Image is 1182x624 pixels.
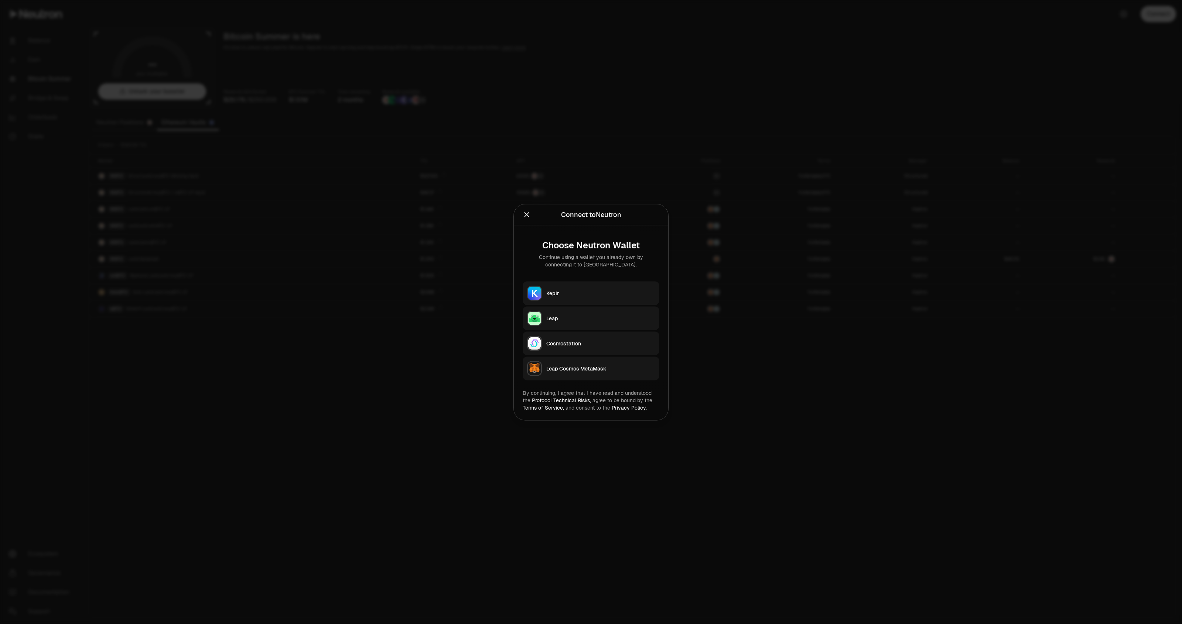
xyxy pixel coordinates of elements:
[546,314,655,322] div: Leap
[523,209,531,220] button: Close
[546,365,655,372] div: Leap Cosmos MetaMask
[523,356,659,380] button: Leap Cosmos MetaMaskLeap Cosmos MetaMask
[528,286,541,300] img: Keplr
[523,306,659,330] button: LeapLeap
[528,337,541,350] img: Cosmostation
[532,397,591,403] a: Protocol Technical Risks,
[523,404,564,411] a: Terms of Service,
[561,209,621,220] div: Connect to Neutron
[529,253,653,268] div: Continue using a wallet you already own by connecting it to [GEOGRAPHIC_DATA].
[546,339,655,347] div: Cosmostation
[528,311,541,325] img: Leap
[523,389,659,411] div: By continuing, I agree that I have read and understood the agree to be bound by the and consent t...
[523,281,659,305] button: KeplrKeplr
[528,362,541,375] img: Leap Cosmos MetaMask
[546,289,655,297] div: Keplr
[612,404,647,411] a: Privacy Policy.
[529,240,653,250] div: Choose Neutron Wallet
[523,331,659,355] button: CosmostationCosmostation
